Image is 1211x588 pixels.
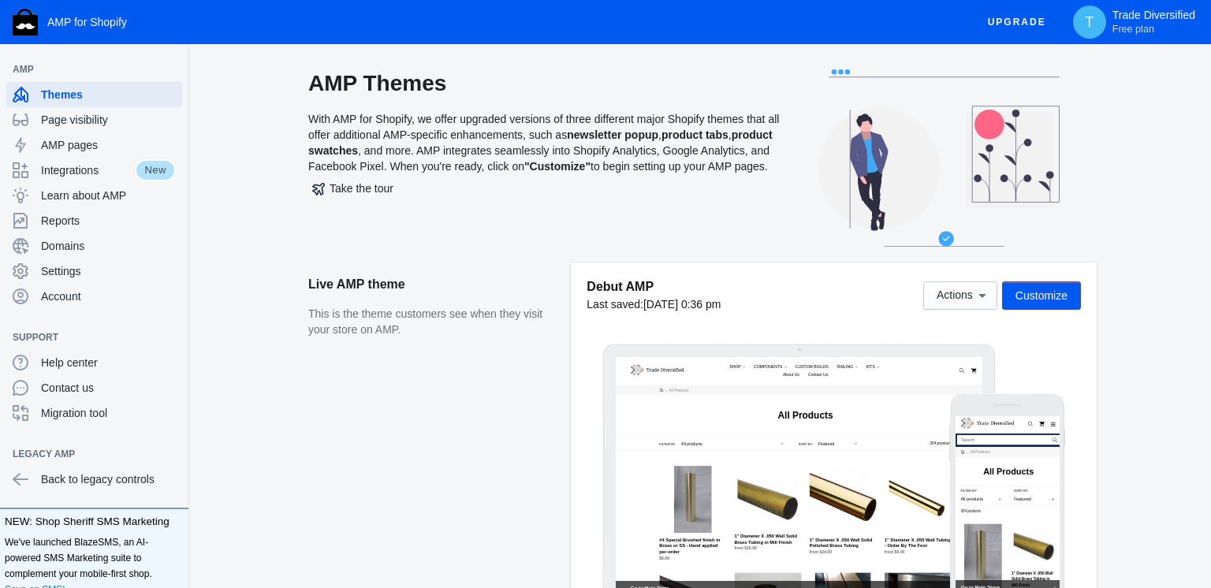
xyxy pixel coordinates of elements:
[528,24,625,38] span: CUSTOM BUILDS
[160,66,185,73] button: Add a sales channel
[6,107,182,132] a: Page visibility
[13,446,160,462] span: Legacy AMP
[17,6,207,44] a: image
[41,405,176,421] span: Migration tool
[47,16,127,28] span: AMP for Shopify
[1082,14,1097,30] span: T
[6,58,310,87] input: Search
[308,307,555,337] p: This is the theme customers see when they visit your store on AMP.
[6,208,182,233] a: Reports
[41,112,176,128] span: Page visibility
[567,128,658,141] b: newsletter popup
[84,151,232,179] span: All Products
[924,250,988,262] span: 354 products
[537,251,578,265] label: Sort by
[643,20,719,43] button: RAILING
[491,47,540,61] span: About Us
[1132,509,1192,569] iframe: Drift Widget Chat Controller
[41,213,176,229] span: Reports
[566,47,624,61] span: Contact Us
[129,251,176,265] label: Filter by
[1112,9,1195,35] p: Trade Diversified
[160,451,185,457] button: Add a sales channel
[643,298,721,311] span: [DATE] 0:36 pm
[43,24,300,61] a: image
[937,289,973,302] span: Actions
[41,288,176,304] span: Account
[146,91,150,108] span: ›
[6,132,182,158] a: AMP pages
[174,214,300,229] label: Sort by
[587,278,721,295] h5: Debut AMP
[988,8,1046,36] span: Upgrade
[6,82,182,107] a: Themes
[334,24,368,38] span: SHOP
[17,497,286,518] span: Go to Main Store
[728,20,783,43] button: KITS
[19,101,29,114] a: Home
[308,69,781,98] h2: AMP Themes
[135,159,176,181] span: New
[6,400,182,426] a: Migration tool
[520,20,633,43] a: CUSTOM BUILDS
[41,87,176,102] span: Themes
[6,284,182,309] a: Account
[6,158,182,183] a: IntegrationsNew
[326,20,388,43] button: SHOP
[160,334,185,341] button: Add a sales channel
[476,158,639,189] span: All Products
[6,259,182,284] a: Settings
[13,9,38,35] img: Shop Sheriff Logo
[41,380,176,396] span: Contact us
[156,91,215,108] span: All Products
[406,24,491,38] span: COMPONENTS
[6,233,182,259] a: Domains
[6,375,182,400] a: Contact us
[483,43,548,65] a: About Us
[308,128,773,157] b: product swatches
[1015,289,1068,302] span: Customize
[736,24,762,38] span: KITS
[41,263,176,279] span: Settings
[43,24,201,57] img: image
[17,214,143,229] label: Filter by
[6,183,182,208] a: Learn about AMP
[130,94,140,106] a: Home
[587,296,721,312] div: Last saved:
[6,467,182,492] a: Back to legacy controls
[312,182,393,195] span: Take the tour
[1002,281,1081,310] button: Customize
[41,238,176,254] span: Domains
[41,162,135,178] span: Integrations
[13,329,160,345] span: Support
[651,24,699,38] span: RAILING
[41,137,176,153] span: AMP pages
[308,262,555,307] h2: Live AMP theme
[558,43,632,65] a: Contact Us
[661,128,728,141] b: product tabs
[41,188,176,203] span: Learn about AMP
[524,160,591,173] b: "Customize"
[17,277,76,288] span: 354 products
[308,69,781,262] div: With AMP for Shopify, we offer upgraded versions of three different major Shopify themes that all...
[1112,23,1154,35] span: Free plan
[17,6,175,39] img: image
[35,99,39,116] span: ›
[273,9,306,41] button: Menu
[13,61,160,77] span: AMP
[308,174,397,203] button: Take the tour
[923,281,997,310] button: Actions
[45,99,104,116] span: All Products
[398,20,511,43] button: COMPONENTS
[41,355,176,370] span: Help center
[975,8,1059,37] button: Upgrade
[41,471,176,487] span: Back to legacy controls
